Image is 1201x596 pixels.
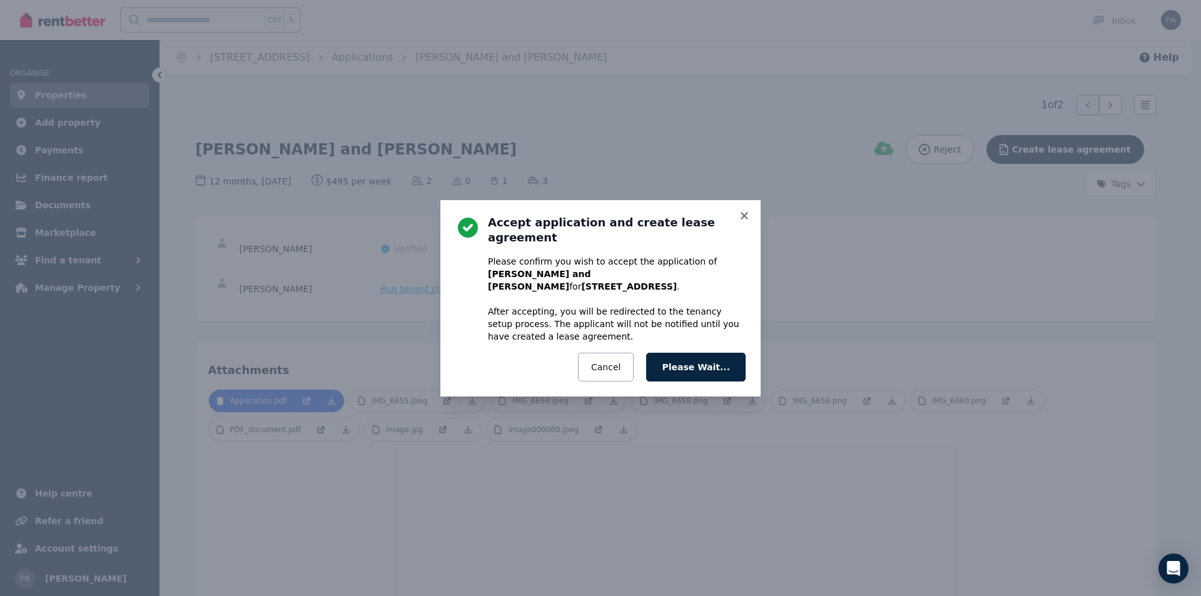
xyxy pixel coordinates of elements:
button: Please Wait... [646,353,746,381]
button: Cancel [578,353,634,381]
div: Open Intercom Messenger [1158,553,1188,583]
b: [PERSON_NAME] and [PERSON_NAME] [488,269,590,291]
p: Please confirm you wish to accept the application of for . After accepting, you will be redirecte... [488,255,746,343]
b: [STREET_ADDRESS] [581,281,677,291]
h3: Accept application and create lease agreement [488,215,746,245]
